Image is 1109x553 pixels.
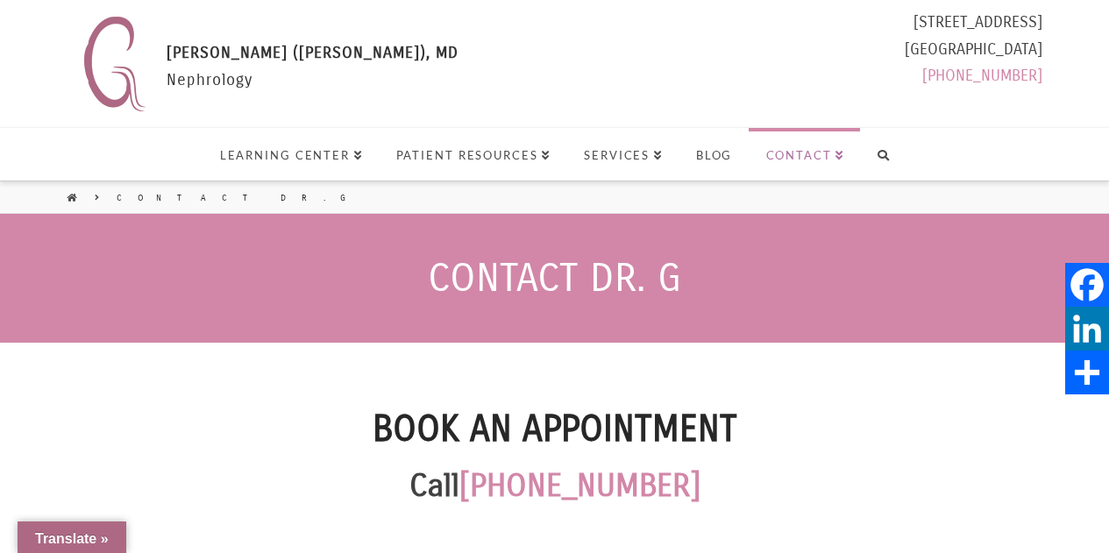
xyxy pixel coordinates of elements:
[409,467,700,505] strong: Call
[766,150,845,161] span: Contact
[167,43,459,62] span: [PERSON_NAME] ([PERSON_NAME]), MD
[35,531,109,546] span: Translate »
[1065,307,1109,351] a: LinkedIn
[220,150,363,161] span: Learning Center
[905,9,1042,96] div: [STREET_ADDRESS] [GEOGRAPHIC_DATA]
[566,128,679,181] a: Services
[922,66,1042,85] a: [PHONE_NUMBER]
[379,128,567,181] a: Patient Resources
[1065,263,1109,307] a: Facebook
[203,128,379,181] a: Learning Center
[584,150,663,161] span: Services
[75,9,153,118] img: Nephrology
[373,408,737,450] strong: Book an Appointment
[696,150,733,161] span: Blog
[396,150,551,161] span: Patient Resources
[679,128,749,181] a: Blog
[459,467,700,505] a: [PHONE_NUMBER]
[167,39,459,118] div: Nephrology
[749,128,861,181] a: Contact
[117,192,361,204] a: Contact Dr. G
